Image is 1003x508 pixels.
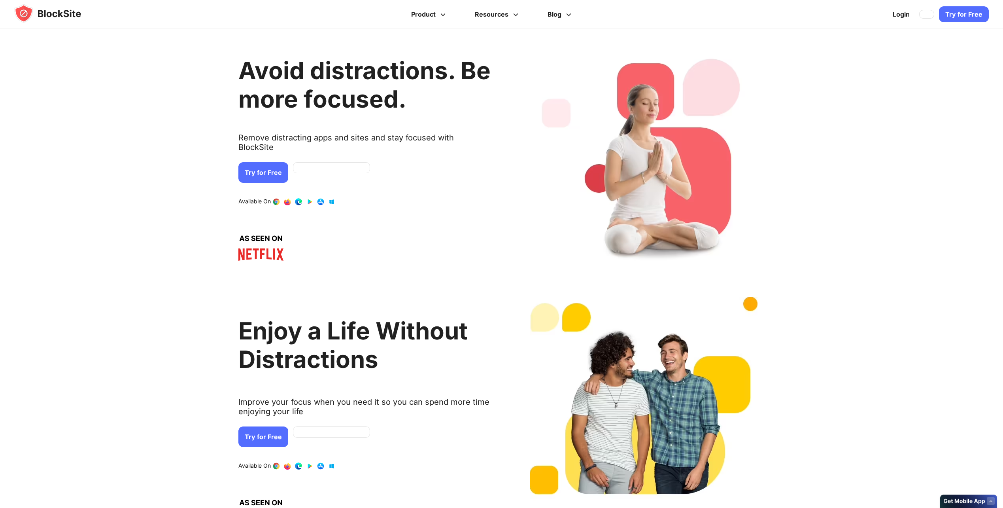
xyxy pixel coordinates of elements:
[238,133,491,158] text: Remove distracting apps and sites and stay focused with BlockSite
[238,397,491,423] text: Improve your focus when you need it so you can spend more time enjoying your life
[14,4,96,23] img: blocksite-icon.5d769676.svg
[238,162,288,183] a: Try for Free
[888,5,914,24] a: Login
[238,426,288,447] a: Try for Free
[939,6,989,22] a: Try for Free
[238,462,271,470] text: Available On
[238,198,271,206] text: Available On
[238,56,491,113] h1: Avoid distractions. Be more focused.
[238,317,491,373] h2: Enjoy a Life Without Distractions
